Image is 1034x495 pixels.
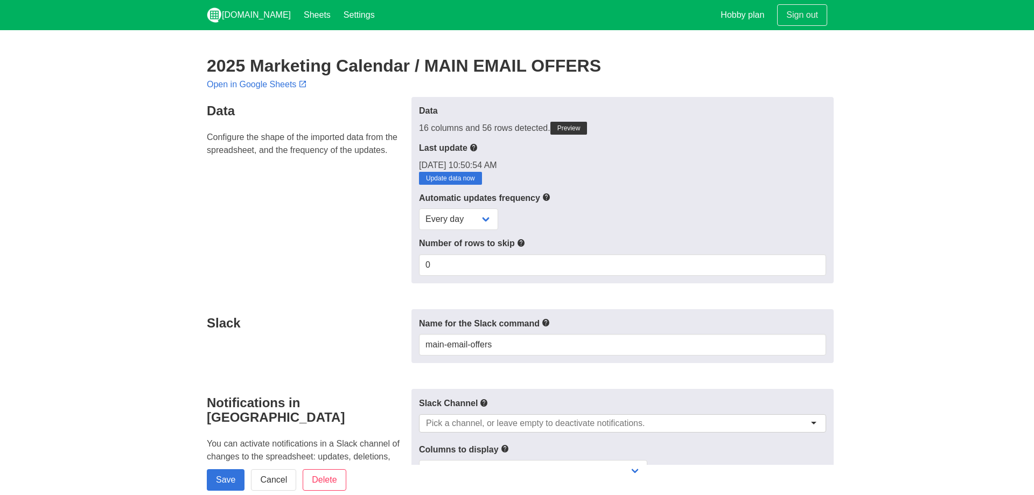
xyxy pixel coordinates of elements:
[207,469,244,491] input: Save
[419,334,826,355] input: Text input
[419,443,826,456] label: Columns to display
[419,161,497,170] span: [DATE] 10:50:54 AM
[251,469,296,491] a: Cancel
[207,56,827,75] h2: 2025 Marketing Calendar / MAIN EMAIL OFFERS
[207,395,405,424] h4: Notifications in [GEOGRAPHIC_DATA]
[419,141,826,155] label: Last update
[419,236,826,250] label: Number of rows to skip
[419,104,826,117] label: Data
[777,4,827,26] a: Sign out
[207,103,405,118] h4: Data
[419,122,826,135] div: 16 columns and 56 rows detected.
[207,316,405,330] h4: Slack
[207,80,309,89] a: Open in Google Sheets
[550,122,588,135] a: Preview
[207,8,222,23] img: logo_v2_white.png
[419,172,482,185] a: Update data now
[303,469,346,491] input: Delete
[207,131,405,157] p: Configure the shape of the imported data from the spreadsheet, and the frequency of the updates.
[419,317,826,330] label: Name for the Slack command
[419,396,826,410] label: Slack Channel
[419,191,826,205] label: Automatic updates frequency
[426,418,645,429] input: Pick a channel, or leave empty to deactivate notifications.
